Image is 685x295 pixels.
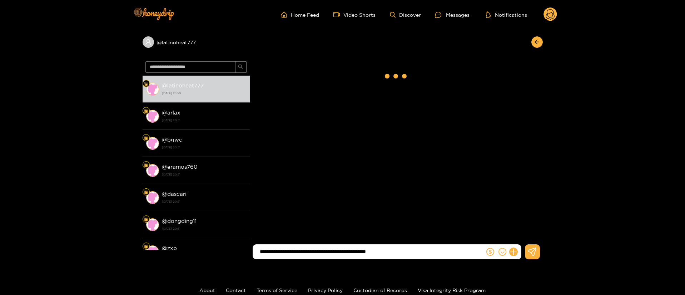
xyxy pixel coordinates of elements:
[162,198,246,205] strong: [DATE] 20:51
[144,109,148,113] img: Fan Level
[353,288,407,293] a: Custodian of Records
[146,218,159,231] img: conversation
[235,61,247,73] button: search
[531,36,543,48] button: arrow-left
[162,218,197,224] strong: @ dongding11
[281,11,291,18] span: home
[146,164,159,177] img: conversation
[162,191,187,197] strong: @ dascari
[418,288,486,293] a: Visa Integrity Risk Program
[281,11,319,18] a: Home Feed
[145,39,152,45] span: user
[162,225,246,232] strong: [DATE] 20:51
[144,163,148,167] img: Fan Level
[390,12,421,18] a: Discover
[146,191,159,204] img: conversation
[162,137,182,143] strong: @ bgwc
[498,248,506,256] span: smile
[162,117,246,123] strong: [DATE] 20:51
[162,164,198,170] strong: @ eramos760
[238,64,243,70] span: search
[485,246,496,257] button: dollar
[257,288,297,293] a: Terms of Service
[146,83,159,96] img: conversation
[143,36,250,48] div: @latinoheat777
[162,144,246,151] strong: [DATE] 20:51
[333,11,376,18] a: Video Shorts
[146,110,159,123] img: conversation
[333,11,343,18] span: video-camera
[162,171,246,178] strong: [DATE] 20:51
[144,190,148,194] img: Fan Level
[162,245,177,251] strong: @ zxp
[486,248,494,256] span: dollar
[146,245,159,258] img: conversation
[162,110,180,116] strong: @ arlax
[226,288,246,293] a: Contact
[162,90,246,96] strong: [DATE] 23:59
[144,217,148,222] img: Fan Level
[144,136,148,140] img: Fan Level
[484,11,529,18] button: Notifications
[162,82,204,88] strong: @ latinoheat777
[308,288,343,293] a: Privacy Policy
[146,137,159,150] img: conversation
[199,288,215,293] a: About
[144,244,148,249] img: Fan Level
[435,11,470,19] div: Messages
[144,82,148,86] img: Fan Level
[534,39,540,45] span: arrow-left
